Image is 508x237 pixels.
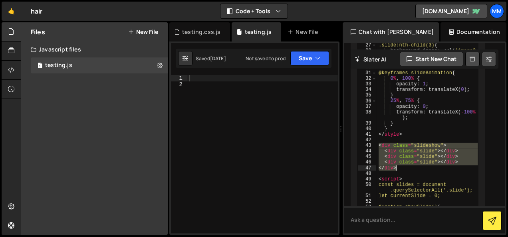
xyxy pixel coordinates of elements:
[441,22,506,41] div: Documentation
[358,204,376,210] div: 53
[171,75,188,81] div: 1
[358,120,376,126] div: 39
[358,104,376,109] div: 37
[358,109,376,120] div: 38
[358,132,376,137] div: 41
[343,22,439,41] div: Chat with [PERSON_NAME]
[358,81,376,87] div: 33
[45,62,72,69] div: testing.js
[358,160,376,165] div: 46
[358,76,376,81] div: 32
[31,57,168,73] div: 16750/45744.js
[220,4,288,18] button: Code + Tools
[245,28,272,36] div: testing.js
[358,148,376,154] div: 44
[358,176,376,182] div: 49
[358,143,376,148] div: 43
[355,55,387,63] h2: Slater AI
[358,48,376,59] div: 28
[210,55,226,62] div: [DATE]
[358,42,376,48] div: 27
[38,63,42,69] span: 1
[358,87,376,93] div: 34
[21,41,168,57] div: Javascript files
[31,6,43,16] div: hair
[358,137,376,143] div: 42
[171,81,188,88] div: 2
[490,4,504,18] a: mm
[182,28,220,36] div: testing.css.js
[358,126,376,132] div: 40
[288,28,321,36] div: New File
[358,98,376,104] div: 36
[358,182,376,193] div: 50
[358,70,376,76] div: 31
[358,165,376,171] div: 47
[358,193,376,199] div: 51
[31,28,45,36] h2: Files
[358,199,376,204] div: 52
[2,2,21,21] a: 🤙
[246,55,286,62] div: Not saved to prod
[358,154,376,160] div: 45
[415,4,487,18] a: [DOMAIN_NAME]
[196,55,226,62] div: Saved
[290,51,329,65] button: Save
[400,52,463,66] button: Start new chat
[358,93,376,98] div: 35
[128,29,158,35] button: New File
[358,171,376,176] div: 48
